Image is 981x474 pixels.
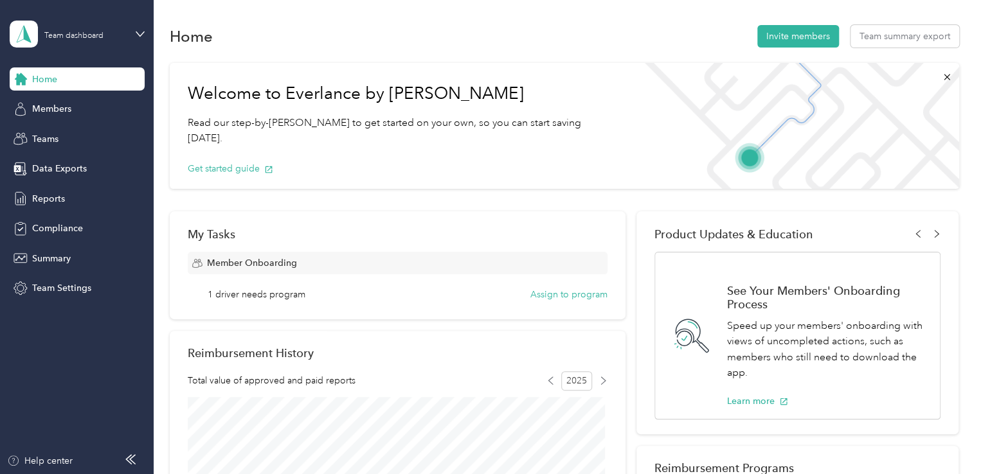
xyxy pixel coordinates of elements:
[32,73,57,86] span: Home
[561,371,592,391] span: 2025
[32,192,65,206] span: Reports
[188,346,314,360] h2: Reimbursement History
[188,227,607,241] div: My Tasks
[188,374,355,387] span: Total value of approved and paid reports
[208,288,305,301] span: 1 driver needs program
[44,32,104,40] div: Team dashboard
[32,222,83,235] span: Compliance
[32,102,71,116] span: Members
[727,284,926,311] h1: See Your Members' Onboarding Process
[170,30,213,43] h1: Home
[207,256,297,270] span: Member Onboarding
[188,83,615,104] h1: Welcome to Everlance by [PERSON_NAME]
[188,115,615,146] p: Read our step-by-[PERSON_NAME] to get started on your own, so you can start saving [DATE].
[851,25,959,48] button: Team summary export
[757,25,839,48] button: Invite members
[530,288,607,301] button: Assign to program
[727,318,926,381] p: Speed up your members' onboarding with views of uncompleted actions, such as members who still ne...
[32,132,59,146] span: Teams
[32,252,71,265] span: Summary
[632,63,959,189] img: Welcome to everlance
[909,402,981,474] iframe: Everlance-gr Chat Button Frame
[32,162,87,175] span: Data Exports
[188,162,273,175] button: Get started guide
[654,227,813,241] span: Product Updates & Education
[727,394,788,408] button: Learn more
[7,454,73,468] button: Help center
[32,281,91,295] span: Team Settings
